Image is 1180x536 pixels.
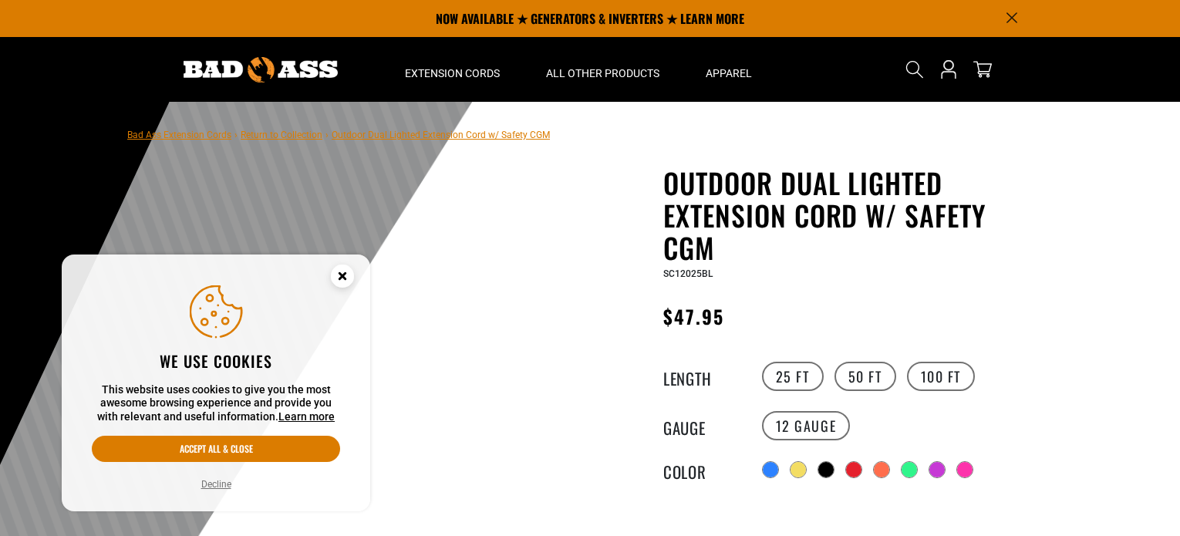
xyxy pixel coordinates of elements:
span: › [234,130,238,140]
h1: Outdoor Dual Lighted Extension Cord w/ Safety CGM [663,167,1041,264]
span: Extension Cords [405,66,500,80]
a: Learn more [278,410,335,423]
aside: Cookie Consent [62,255,370,512]
summary: Search [902,57,927,82]
span: SC12025BL [663,268,713,279]
label: 50 FT [834,362,896,391]
summary: Apparel [683,37,775,102]
legend: Gauge [663,416,740,436]
span: Outdoor Dual Lighted Extension Cord w/ Safety CGM [332,130,550,140]
span: › [325,130,329,140]
button: Accept all & close [92,436,340,462]
a: Bad Ass Extension Cords [127,130,231,140]
span: $47.95 [663,302,724,330]
legend: Length [663,366,740,386]
img: Bad Ass Extension Cords [184,57,338,83]
span: Apparel [706,66,752,80]
summary: All Other Products [523,37,683,102]
a: Return to Collection [241,130,322,140]
button: Decline [197,477,236,492]
span: All Other Products [546,66,659,80]
nav: breadcrumbs [127,125,550,143]
label: 100 FT [907,362,976,391]
summary: Extension Cords [382,37,523,102]
label: 25 FT [762,362,824,391]
h2: We use cookies [92,351,340,371]
legend: Color [663,460,740,480]
label: 12 Gauge [762,411,851,440]
p: This website uses cookies to give you the most awesome browsing experience and provide you with r... [92,383,340,424]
